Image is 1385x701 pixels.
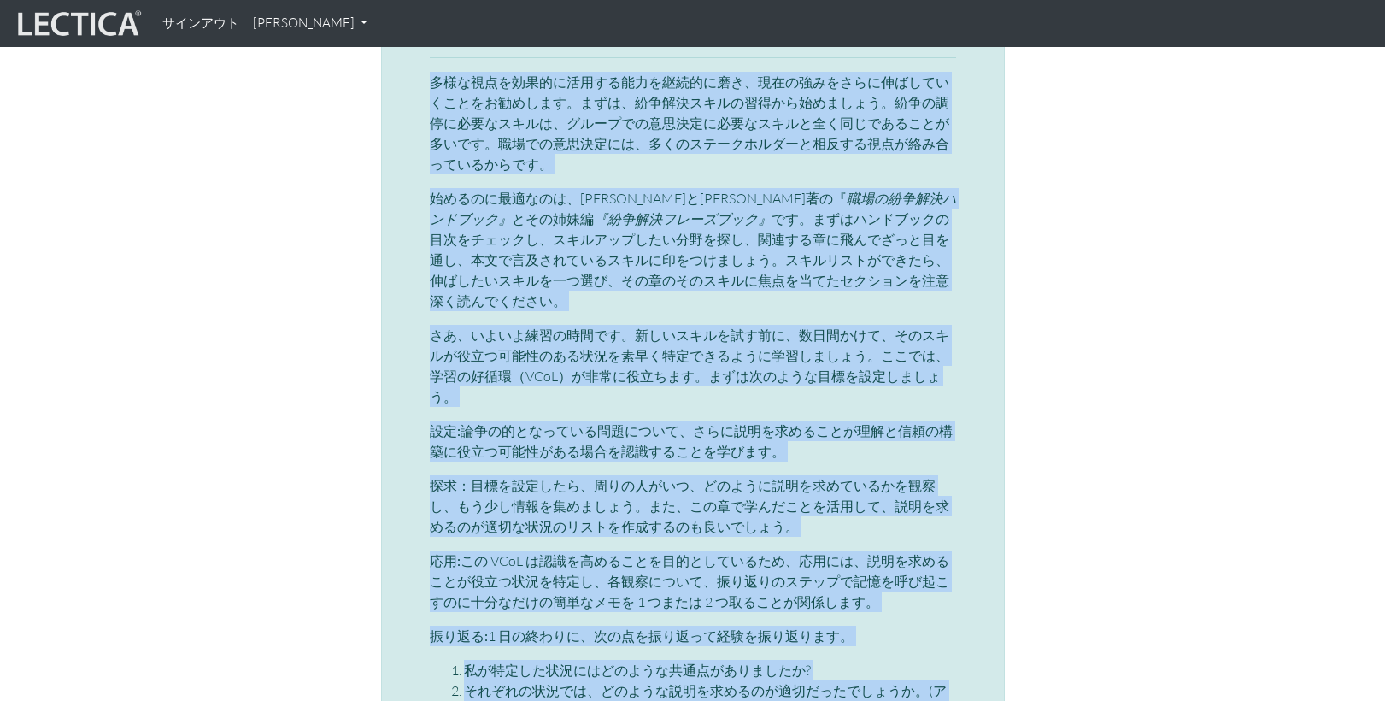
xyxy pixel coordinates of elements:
[512,210,594,227] font: とその姉妹編
[464,662,811,679] font: 私が特定した状況にはどのような共通点がありましたか?
[430,74,949,173] font: 多様な視点を効果的に活用する能力を継続的に磨き、現在の強みをさらに伸ばしていくことをお勧めします。まずは、紛争解決スキルの習得から始めましょう。紛争の調停に必要なスキルは、グループでの意思決定に...
[430,477,949,535] font: 目標を設定したら、周りの人がいつ、どのように説明を求めているかを観察し、もう少し情報を集めましょう。また、この章で学んだことを活用して、説明を求めるのが適切な状況のリストを作成するのも良いでしょう。
[162,15,239,31] font: サインアウト
[430,627,488,644] font: 振り返る:
[430,190,847,207] font: 始めるのに最適なのは、[PERSON_NAME]と[PERSON_NAME]著の『
[430,422,461,439] font: 設定:
[430,190,956,227] font: 職場の紛争解決ハンドブック』
[430,552,949,610] font: この VCoL は認識を高めることを目的としているため、応用には、説明を求めることが役立つ状況を特定し、各観察について、振り返りのステップで記憶を呼び起こすのに十分なだけの簡単なメモを 1 つま...
[14,8,142,40] img: レクティカルライブ
[156,7,246,40] a: サインアウト
[594,210,772,227] font: 『紛争解決フレーズブック』
[246,7,374,40] a: [PERSON_NAME]
[430,552,461,568] font: 応用:
[430,327,949,405] font: さあ、いよいよ練習の時間です。新しいスキルを試す前に、数日間かけて、そのスキルが役立つ可能性のある状況を素早く特定できるように学習しましょう。ここでは、学習の好循環（VCoL）が非常に役立ちます...
[488,627,854,645] font: 1 日の終わりに、次の点を振り返って経験を振り返ります。
[430,477,471,493] font: 探求：
[430,422,953,460] font: 論争の的となっている問題について、さらに説明を求めることが理解と信頼の構築に役立つ可能性がある場合を認識することを学びます。
[253,15,355,31] font: [PERSON_NAME]
[430,210,949,309] font: です。まずはハンドブックの目次をチェックし、スキルアップしたい分野を探し、関連する章に飛んでざっと目を通し、本文で言及されているスキルに印をつけましょう。スキルリストができたら、伸ばしたいスキル...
